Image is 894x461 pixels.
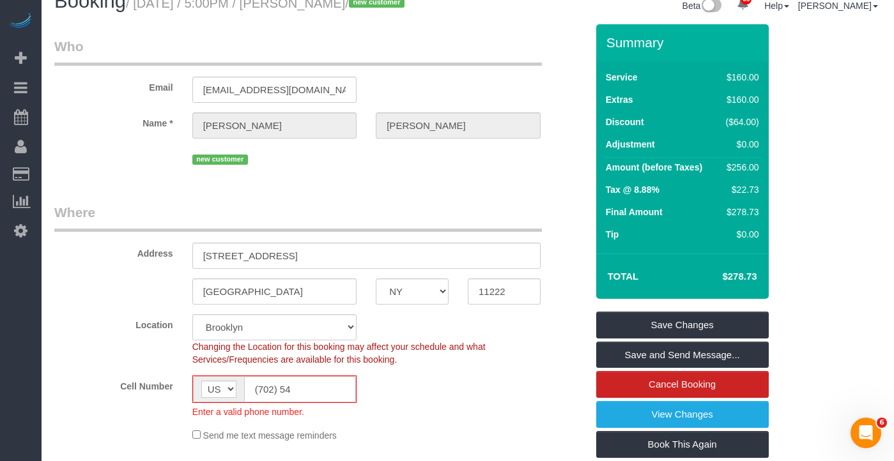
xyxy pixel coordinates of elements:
[45,314,183,331] label: Location
[8,13,33,31] img: Automaid Logo
[192,342,486,365] span: Changing the Location for this booking may affect your schedule and what Services/Frequencies are...
[192,278,357,305] input: City
[721,183,759,196] div: $22.73
[606,71,638,84] label: Service
[721,93,759,106] div: $160.00
[596,312,769,338] a: Save Changes
[606,228,619,241] label: Tip
[376,112,541,139] input: Last Name
[45,112,183,130] label: Name *
[798,1,878,11] a: [PERSON_NAME]
[203,430,337,441] span: Send me text message reminders
[54,203,542,232] legend: Where
[596,431,769,458] a: Book This Again
[721,161,759,174] div: $256.00
[192,155,248,165] span: new customer
[721,138,759,151] div: $0.00
[468,278,541,305] input: Zip Code
[764,1,789,11] a: Help
[606,161,702,174] label: Amount (before Taxes)
[721,116,759,128] div: ($64.00)
[606,116,644,128] label: Discount
[192,403,357,418] div: Enter a valid phone number.
[45,375,183,393] label: Cell Number
[596,371,769,398] a: Cancel Booking
[606,93,633,106] label: Extras
[54,37,542,66] legend: Who
[192,77,357,103] input: Email
[877,418,887,428] span: 6
[45,77,183,94] label: Email
[682,1,722,11] a: Beta
[721,206,759,218] div: $278.73
[721,228,759,241] div: $0.00
[684,271,757,282] h4: $278.73
[244,376,357,402] input: Cell Number
[851,418,881,448] iframe: Intercom live chat
[606,206,663,218] label: Final Amount
[596,342,769,368] a: Save and Send Message...
[606,138,655,151] label: Adjustment
[606,35,762,50] h3: Summary
[45,243,183,260] label: Address
[721,71,759,84] div: $160.00
[192,112,357,139] input: First Name
[596,401,769,428] a: View Changes
[606,183,659,196] label: Tax @ 8.88%
[608,271,639,282] strong: Total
